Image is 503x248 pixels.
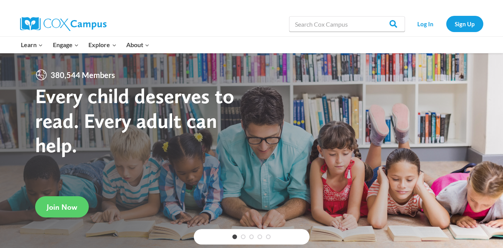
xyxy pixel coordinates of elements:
[20,17,107,31] img: Cox Campus
[126,40,149,50] span: About
[47,69,118,81] span: 380,544 Members
[266,234,271,239] a: 5
[232,234,237,239] a: 1
[409,16,483,32] nav: Secondary Navigation
[53,40,79,50] span: Engage
[16,37,154,53] nav: Primary Navigation
[446,16,483,32] a: Sign Up
[241,234,246,239] a: 2
[47,202,77,212] span: Join Now
[88,40,116,50] span: Explore
[35,83,234,157] strong: Every child deserves to read. Every adult can help.
[249,234,254,239] a: 3
[35,196,89,217] a: Join Now
[21,40,43,50] span: Learn
[257,234,262,239] a: 4
[409,16,442,32] a: Log In
[289,16,405,32] input: Search Cox Campus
